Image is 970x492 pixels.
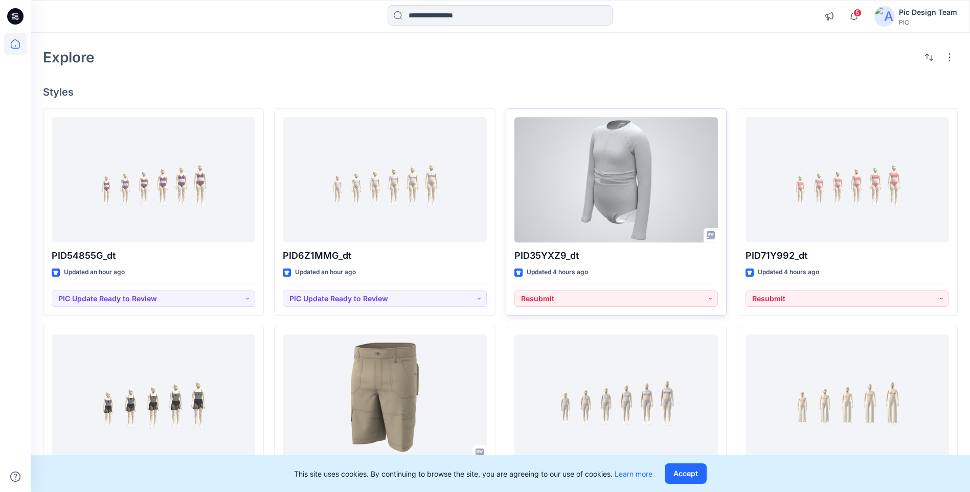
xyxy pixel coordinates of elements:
[874,6,895,27] img: avatar
[283,334,486,460] a: LONG CARGO SHORT
[746,334,949,460] a: PID2MYG9E_dt
[758,267,819,278] p: Updated 4 hours ago
[615,469,652,478] a: Learn more
[514,249,718,263] p: PID35YXZ9_dt
[64,267,125,278] p: Updated an hour ago
[527,267,588,278] p: Updated 4 hours ago
[514,117,718,242] a: PID35YXZ9_dt
[52,334,255,460] a: PIDL08444
[283,117,486,242] a: PID6Z1MMG_dt
[52,249,255,263] p: PID54855G_dt
[294,468,652,479] p: This site uses cookies. By continuing to browse the site, you are agreeing to our use of cookies.
[899,6,957,18] div: Pic Design Team
[899,18,957,26] div: PIC
[514,334,718,460] a: PID54855G_GSA
[665,463,707,484] button: Accept
[746,249,949,263] p: PID71Y992_dt
[746,117,949,242] a: PID71Y992_dt
[52,117,255,242] a: PID54855G_dt
[853,9,862,17] span: 5
[283,249,486,263] p: PID6Z1MMG_dt
[295,267,356,278] p: Updated an hour ago
[43,49,95,65] h2: Explore
[43,86,958,98] h4: Styles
